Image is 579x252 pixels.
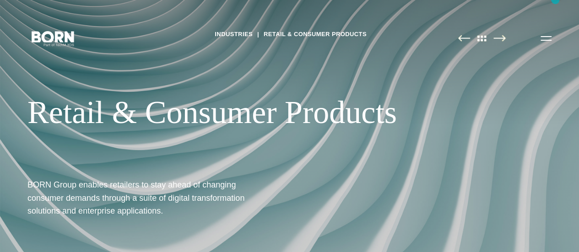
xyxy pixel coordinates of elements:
[472,35,492,42] img: All Pages
[215,27,253,41] a: Industries
[264,27,367,41] a: Retail & Consumer Products
[493,35,506,42] img: Next Page
[458,35,470,42] img: Previous Page
[535,28,557,48] button: Open
[27,178,261,217] h1: BORN Group enables retailers to stay ahead of changing consumer demands through a suite of digita...
[27,94,412,131] div: Retail & Consumer Products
